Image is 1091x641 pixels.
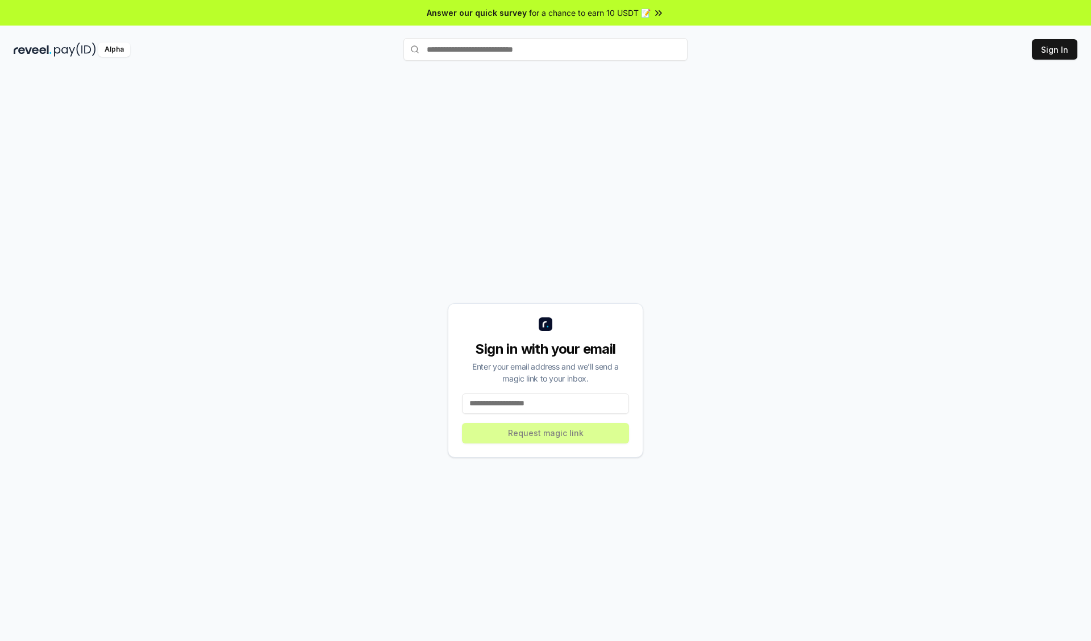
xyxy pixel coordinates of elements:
button: Sign In [1032,39,1077,60]
div: Enter your email address and we’ll send a magic link to your inbox. [462,361,629,384]
img: logo_small [539,317,552,331]
img: pay_id [54,43,96,57]
div: Sign in with your email [462,340,629,358]
span: for a chance to earn 10 USDT 📝 [529,7,651,19]
span: Answer our quick survey [427,7,527,19]
img: reveel_dark [14,43,52,57]
div: Alpha [98,43,130,57]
